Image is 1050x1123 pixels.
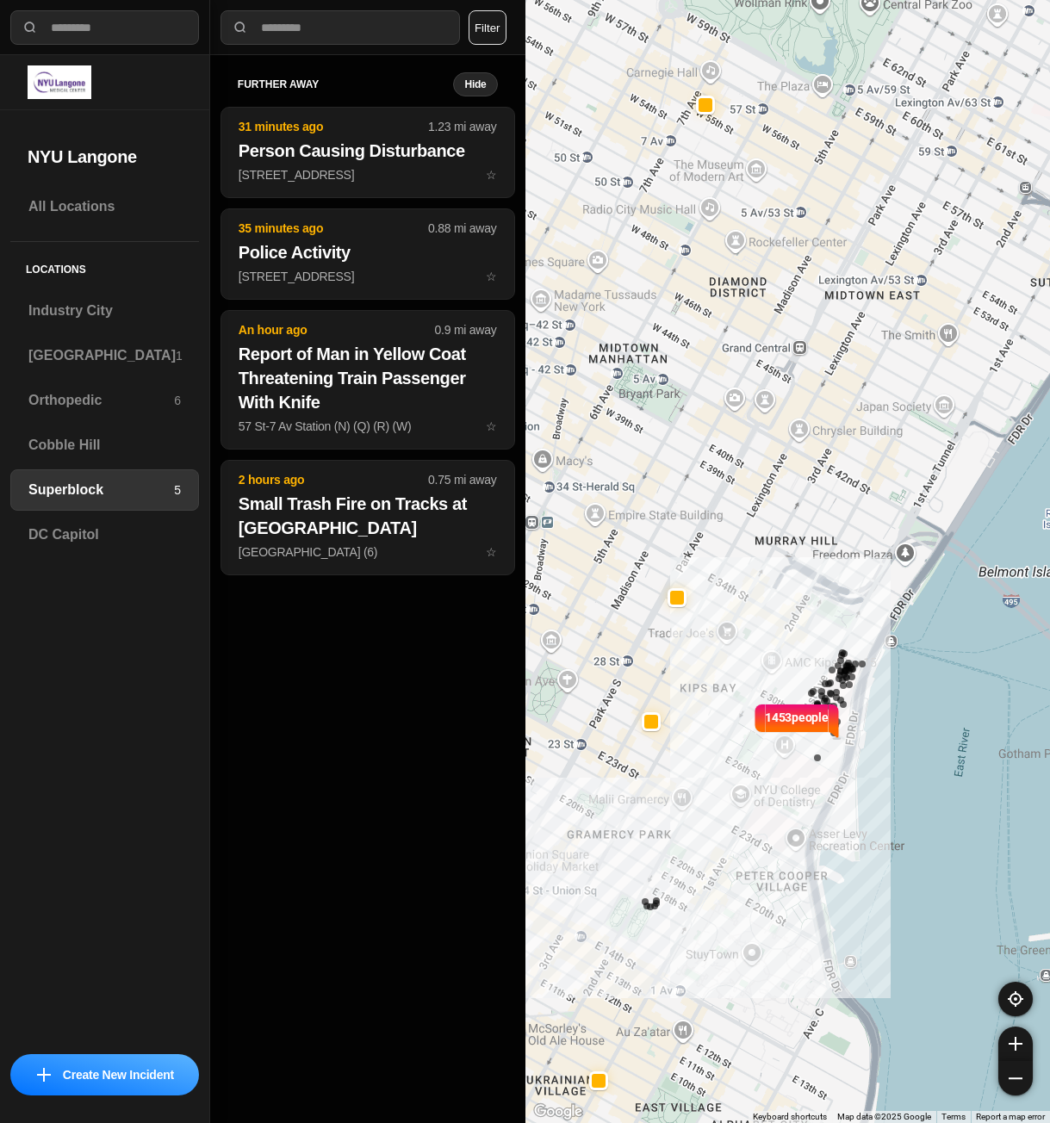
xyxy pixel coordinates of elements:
h3: DC Capitol [28,524,181,545]
h3: [GEOGRAPHIC_DATA] [28,345,176,366]
a: An hour ago0.9 mi awayReport of Man in Yellow Coat Threatening Train Passenger With Knife57 St-7 ... [221,419,515,433]
p: [STREET_ADDRESS] [239,166,497,183]
button: recenter [998,982,1033,1016]
p: 1453 people [765,709,829,747]
img: search [22,19,39,36]
button: An hour ago0.9 mi awayReport of Man in Yellow Coat Threatening Train Passenger With Knife57 St-7 ... [221,310,515,450]
p: 0.88 mi away [428,220,496,237]
p: 6 [174,392,181,409]
p: 31 minutes ago [239,118,428,135]
img: notch [829,702,842,740]
h2: Person Causing Disturbance [239,139,497,163]
button: 35 minutes ago0.88 mi awayPolice Activity[STREET_ADDRESS]star [221,208,515,300]
h2: NYU Langone [28,145,182,169]
p: 1 [176,347,183,364]
h3: Industry City [28,301,181,321]
img: zoom-out [1009,1071,1022,1085]
button: 2 hours ago0.75 mi awaySmall Trash Fire on Tracks at [GEOGRAPHIC_DATA][GEOGRAPHIC_DATA] (6)star [221,460,515,575]
a: All Locations [10,186,199,227]
small: Hide [464,78,486,91]
a: Report a map error [976,1112,1045,1121]
img: notch [752,702,765,740]
p: 0.9 mi away [435,321,497,338]
a: Orthopedic6 [10,380,199,421]
span: star [486,270,497,283]
button: iconCreate New Incident [10,1054,199,1095]
h3: Cobble Hill [28,435,181,456]
h3: Orthopedic [28,390,174,411]
button: Hide [453,72,497,96]
button: 31 minutes ago1.23 mi awayPerson Causing Disturbance[STREET_ADDRESS]star [221,107,515,198]
span: star [486,419,497,433]
button: Filter [469,10,506,45]
img: zoom-in [1009,1037,1022,1051]
a: DC Capitol [10,514,199,555]
a: 2 hours ago0.75 mi awaySmall Trash Fire on Tracks at [GEOGRAPHIC_DATA][GEOGRAPHIC_DATA] (6)star [221,544,515,559]
h2: Small Trash Fire on Tracks at [GEOGRAPHIC_DATA] [239,492,497,540]
p: [STREET_ADDRESS] [239,268,497,285]
img: icon [37,1068,51,1082]
a: Cobble Hill [10,425,199,466]
p: 0.75 mi away [428,471,496,488]
h2: Police Activity [239,240,497,264]
a: Open this area in Google Maps (opens a new window) [530,1101,587,1123]
img: search [232,19,249,36]
a: 31 minutes ago1.23 mi awayPerson Causing Disturbance[STREET_ADDRESS]star [221,167,515,182]
button: zoom-in [998,1027,1033,1061]
p: [GEOGRAPHIC_DATA] (6) [239,543,497,561]
p: 5 [174,481,181,499]
a: Superblock5 [10,469,199,511]
h3: All Locations [28,196,181,217]
button: zoom-out [998,1061,1033,1095]
p: 35 minutes ago [239,220,428,237]
p: Create New Incident [63,1066,174,1083]
span: star [486,168,497,182]
img: Google [530,1101,587,1123]
a: [GEOGRAPHIC_DATA]1 [10,335,199,376]
a: 35 minutes ago0.88 mi awayPolice Activity[STREET_ADDRESS]star [221,269,515,283]
img: logo [28,65,91,99]
h5: further away [238,78,454,91]
h2: Report of Man in Yellow Coat Threatening Train Passenger With Knife [239,342,497,414]
p: 57 St-7 Av Station (N) (Q) (R) (W) [239,418,497,435]
p: An hour ago [239,321,435,338]
p: 2 hours ago [239,471,428,488]
h5: Locations [10,242,199,290]
img: recenter [1008,991,1023,1007]
a: Terms (opens in new tab) [941,1112,966,1121]
a: Industry City [10,290,199,332]
button: Keyboard shortcuts [753,1111,827,1123]
span: Map data ©2025 Google [837,1112,931,1121]
span: star [486,545,497,559]
p: 1.23 mi away [428,118,496,135]
h3: Superblock [28,480,174,500]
